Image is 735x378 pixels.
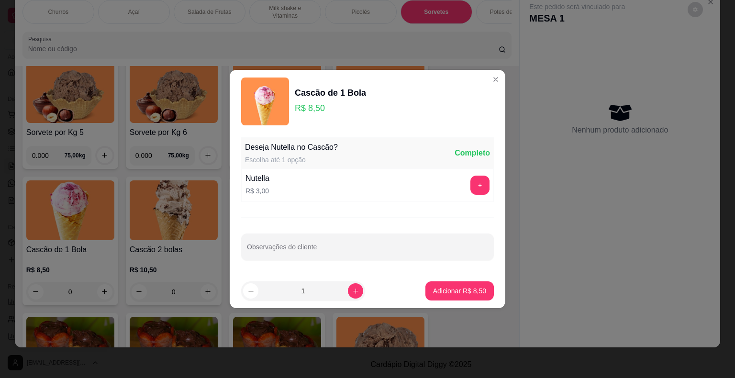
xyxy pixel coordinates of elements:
[245,155,338,165] div: Escolha até 1 opção
[243,283,258,299] button: decrease-product-quantity
[433,286,486,296] p: Adicionar R$ 8,50
[245,173,269,184] div: Nutella
[245,142,338,153] div: Deseja Nutella no Cascão?
[470,176,490,195] button: add
[348,283,363,299] button: increase-product-quantity
[245,186,269,196] p: R$ 3,00
[295,101,366,115] p: R$ 8,50
[455,147,490,159] div: Completo
[488,72,503,87] button: Close
[425,281,494,300] button: Adicionar R$ 8,50
[247,246,488,256] input: Observações do cliente
[241,78,289,125] img: product-image
[295,86,366,100] div: Cascão de 1 Bola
